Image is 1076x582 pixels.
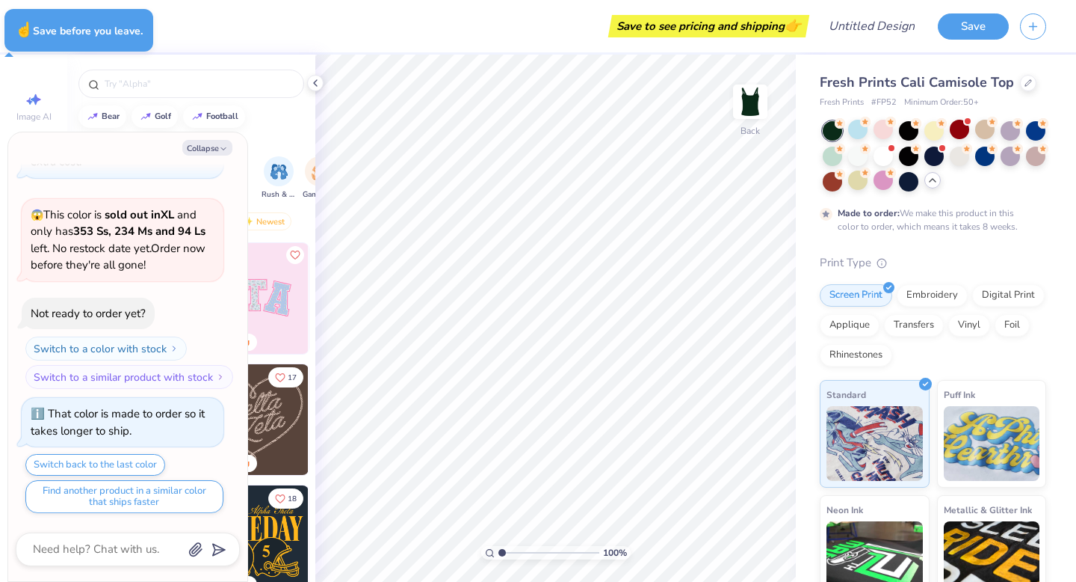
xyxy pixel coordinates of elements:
img: Switch to a similar product with stock [216,373,225,382]
button: Switch to a color with stock [25,337,187,361]
img: Game Day Image [312,163,329,180]
input: Try "Alpha" [103,76,294,91]
span: Standard [826,387,866,402]
div: golf [155,112,171,120]
div: Screen Print [820,284,892,307]
button: Like [268,367,303,388]
div: Applique [820,314,879,337]
span: 17 [288,374,297,382]
strong: 353 Ss, 234 Ms and 94 Ls [73,224,205,239]
button: Switch back to the last color [25,454,165,476]
span: Puff Ink [944,387,975,402]
span: Game Day [303,189,337,200]
button: golf [132,105,178,128]
button: Like [268,488,303,509]
div: Not ready to order yet? [31,306,146,321]
img: 5ee11766-d822-42f5-ad4e-763472bf8dcf [308,243,418,354]
div: Digital Print [972,284,1045,307]
img: 12710c6a-dcc0-49ce-8688-7fe8d5f96fe2 [198,364,309,475]
button: Switch to a similar product with stock [25,365,233,389]
strong: sold out in XL [105,207,174,222]
span: Rush & Bid [262,189,296,200]
img: trend_line.gif [191,112,203,121]
div: Foil [995,314,1030,337]
span: Image AI [16,111,52,123]
div: Save to see pricing and shipping [612,15,806,37]
span: 😱 [31,208,43,222]
button: filter button [262,156,296,200]
img: 9980f5e8-e6a1-4b4a-8839-2b0e9349023c [198,243,309,354]
span: This color is and only has left . No restock date yet. Order now before they're all gone! [31,207,205,273]
button: Like [286,246,304,264]
strong: Made to order: [838,207,900,219]
div: Print Type [820,254,1046,272]
input: Untitled Design [817,11,927,41]
span: # FP52 [871,97,897,109]
span: 100 % [603,546,627,560]
button: Save [938,13,1009,40]
div: Vinyl [948,314,990,337]
div: Transfers [884,314,944,337]
div: football [206,112,238,120]
img: Back [735,87,765,117]
button: Collapse [182,140,232,156]
img: ead2b24a-117b-4488-9b34-c08fd5176a7b [308,364,418,475]
img: trend_line.gif [140,112,152,121]
span: Fresh Prints [820,97,864,109]
div: filter for Game Day [303,156,337,200]
span: Neon Ink [826,502,863,518]
div: Newest [235,212,291,230]
span: 👉 [785,16,801,34]
span: Fresh Prints Cali Camisole Top [820,73,1014,91]
img: Puff Ink [944,406,1040,481]
button: football [183,105,245,128]
div: Back [740,124,760,138]
div: Embroidery [897,284,968,307]
img: Rush & Bid Image [270,163,288,180]
span: Metallic & Glitter Ink [944,502,1032,518]
div: Rhinestones [820,344,892,367]
span: Minimum Order: 50 + [904,97,979,109]
button: Find another product in a similar color that ships faster [25,480,223,513]
button: filter button [303,156,337,200]
img: trend_line.gif [87,112,99,121]
div: We make this product in this color to order, which means it takes 8 weeks. [838,206,1021,233]
div: filter for Rush & Bid [262,156,296,200]
span: 18 [288,495,297,503]
img: Standard [826,406,923,481]
img: Switch to a color with stock [170,344,179,353]
div: That color is made to order so it takes longer to ship. [31,406,205,438]
button: bear [78,105,126,128]
div: bear [102,112,120,120]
